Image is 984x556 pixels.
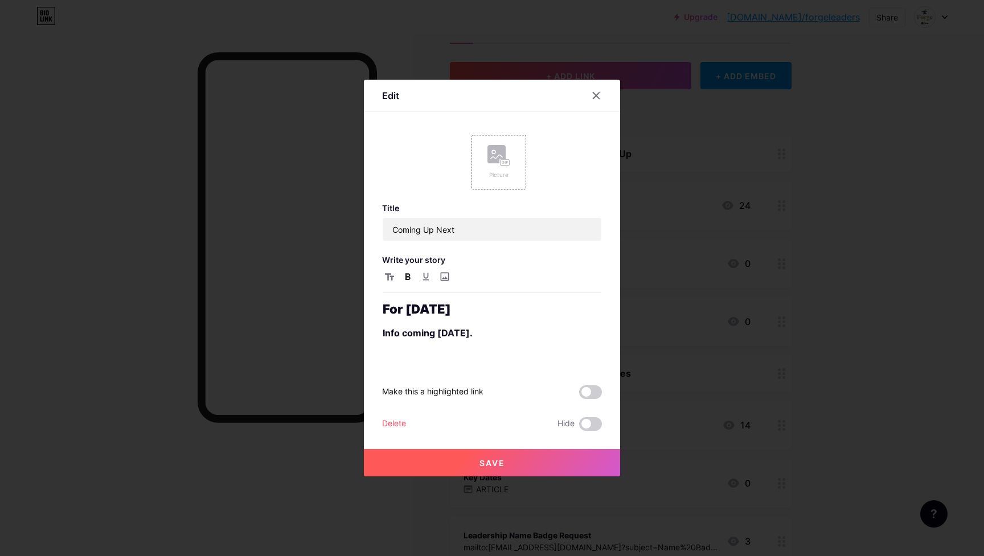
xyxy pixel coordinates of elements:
strong: For [DATE] [383,302,451,316]
input: Title [383,218,601,241]
strong: Info coming [DATE]. [383,327,473,339]
h3: Write your story [382,255,602,265]
button: Save [364,449,620,476]
span: Save [479,458,505,468]
div: Make this a highlighted link [382,385,483,399]
div: Picture [487,171,510,179]
h3: Title [382,203,602,213]
div: Edit [382,89,399,102]
span: Hide [557,417,575,431]
div: Delete [382,417,406,431]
